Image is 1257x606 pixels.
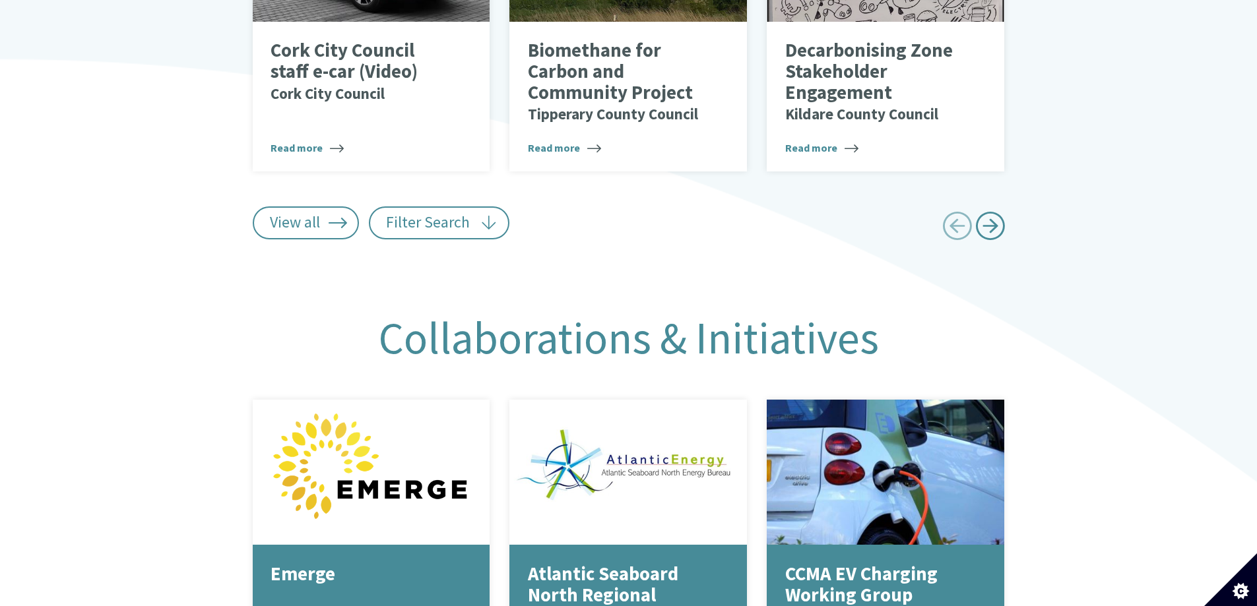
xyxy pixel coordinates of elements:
small: Tipperary County Council [528,104,698,123]
p: CCMA EV Charging Working Group [785,564,967,605]
a: View all [253,206,360,239]
a: Previous page [942,206,972,251]
small: Kildare County Council [785,104,938,123]
p: Biomethane for Carbon and Community Project [528,40,709,124]
button: Filter Search [369,206,509,239]
small: Cork City Council [271,84,385,103]
p: Emerge [271,564,452,585]
span: Read more [271,140,344,156]
a: Next page [975,206,1005,251]
span: Read more [528,140,601,156]
p: Cork City Council staff e-car (Video) [271,40,452,103]
h2: Collaborations & Initiatives [243,314,1015,363]
button: Set cookie preferences [1204,553,1257,606]
p: Decarbonising Zone Stakeholder Engagement [785,40,967,124]
span: Read more [785,140,858,156]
